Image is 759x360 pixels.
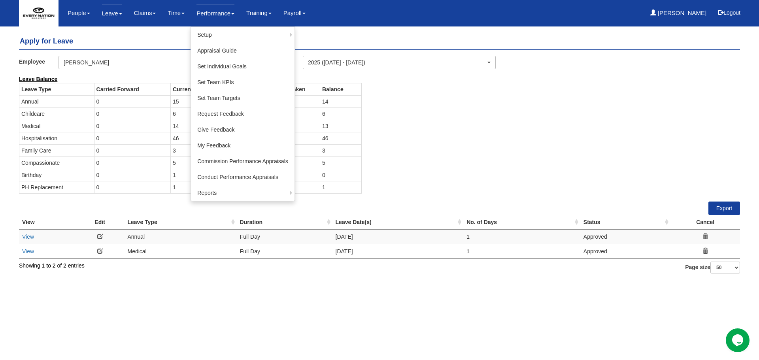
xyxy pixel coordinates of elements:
b: Leave Balance [19,76,57,82]
td: 0 [288,169,320,181]
label: Page size [685,262,740,273]
td: Medical [19,120,94,132]
td: 1 [320,181,361,193]
td: 6 [320,107,361,120]
h4: Apply for Leave [19,34,740,50]
td: 0 [94,181,170,193]
td: 14 [320,95,361,107]
td: 1 [288,120,320,132]
a: Set Team KPIs [191,74,295,90]
a: Performance [196,4,234,23]
td: Annual [124,229,236,244]
td: [DATE] [332,229,464,244]
td: Annual [19,95,94,107]
td: PH Replacement [19,181,94,193]
a: Export [708,202,740,215]
a: Setup [191,27,295,43]
td: 0 [94,169,170,181]
a: Set Team Targets [191,90,295,106]
td: 5 [170,156,231,169]
select: Page size [710,262,740,273]
td: 3 [320,144,361,156]
th: Balance [320,83,361,95]
button: Logout [712,3,746,22]
th: Status : activate to sort column ascending [580,215,671,230]
a: Commission Performance Appraisals [191,153,295,169]
td: 0 [288,107,320,120]
th: No. of Days : activate to sort column ascending [463,215,580,230]
td: Medical [124,244,236,258]
button: 2025 ([DATE] - [DATE]) [303,56,496,69]
td: Childcare [19,107,94,120]
td: 6 [170,107,231,120]
td: 0 [320,169,361,181]
a: [PERSON_NAME] [650,4,707,22]
td: Family Care [19,144,94,156]
td: [DATE] [332,244,464,258]
td: 0 [94,144,170,156]
td: 3 [170,144,231,156]
a: Appraisal Guide [191,43,295,58]
a: View [22,248,34,254]
td: 1 [170,181,231,193]
td: 0 [288,156,320,169]
td: Approved [580,229,671,244]
label: Employee [19,56,59,67]
td: 0 [288,132,320,144]
a: Set Individual Goals [191,58,295,74]
td: Full Day [237,244,332,258]
th: Leave Date(s) : activate to sort column ascending [332,215,464,230]
td: Full Day [237,229,332,244]
th: Duration : activate to sort column ascending [237,215,332,230]
a: Reports [191,185,295,201]
td: 0 [288,144,320,156]
a: Request Feedback [191,106,295,122]
th: Cancel [670,215,740,230]
iframe: chat widget [726,328,751,352]
a: Give Feedback [191,122,295,138]
a: Payroll [283,4,306,22]
td: 1 [288,95,320,107]
td: 1 [463,244,580,258]
td: 0 [94,120,170,132]
td: 14 [170,120,231,132]
th: Edit [76,215,125,230]
td: 1 [463,229,580,244]
th: Leave Type : activate to sort column ascending [124,215,236,230]
td: Approved [580,244,671,258]
a: Leave [102,4,122,23]
td: Birthday [19,169,94,181]
td: 46 [320,132,361,144]
th: View [19,215,76,230]
a: People [68,4,90,22]
td: 0 [94,132,170,144]
th: Leave Type [19,83,94,95]
td: 1 [170,169,231,181]
div: [PERSON_NAME] [64,58,242,66]
td: 5 [320,156,361,169]
th: Carried Forward [94,83,170,95]
td: Compassionate [19,156,94,169]
a: Claims [134,4,156,22]
td: 0 [288,181,320,193]
td: 0 [94,156,170,169]
button: [PERSON_NAME] [59,56,251,69]
a: Training [246,4,272,22]
td: 46 [170,132,231,144]
th: Taken [288,83,320,95]
td: 0 [94,95,170,107]
td: 0 [94,107,170,120]
a: Conduct Performance Appraisals [191,169,295,185]
a: Time [168,4,185,22]
div: 2025 ([DATE] - [DATE]) [308,58,486,66]
a: My Feedback [191,138,295,153]
td: Hospitalisation [19,132,94,144]
td: 13 [320,120,361,132]
th: Current Year [170,83,231,95]
a: View [22,234,34,240]
td: 15 [170,95,231,107]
